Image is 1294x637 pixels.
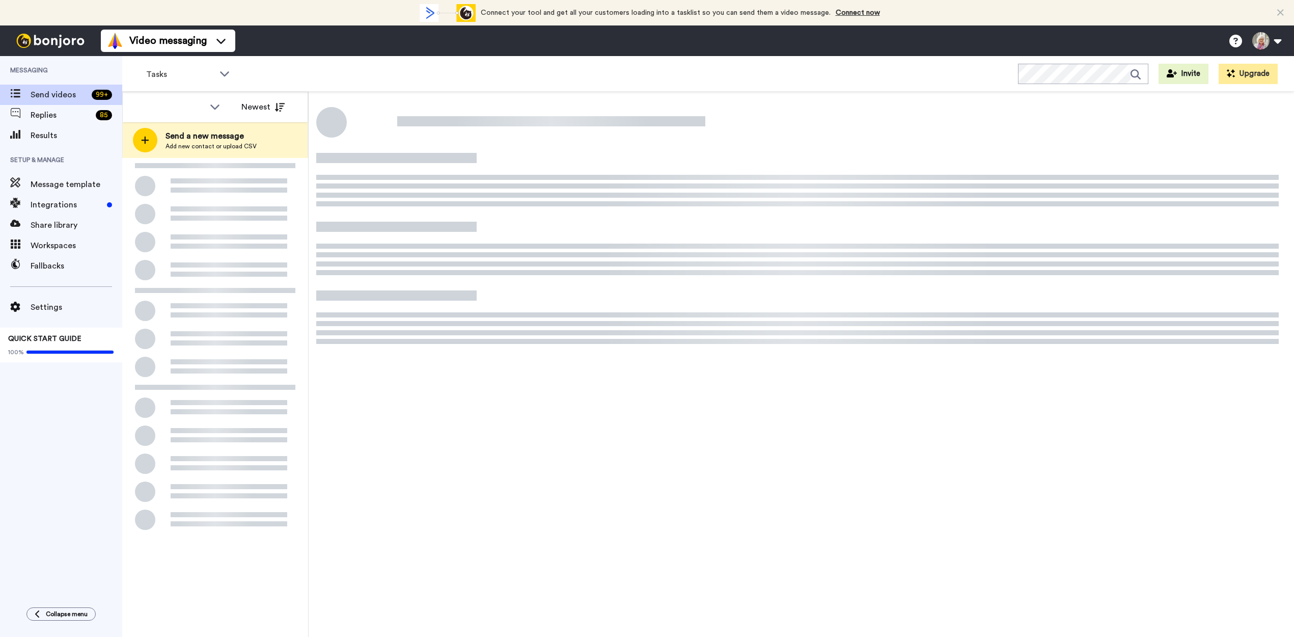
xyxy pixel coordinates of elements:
button: Upgrade [1219,64,1278,84]
button: Invite [1159,64,1208,84]
a: Connect now [836,9,880,16]
span: 100% [8,348,24,356]
span: Replies [31,109,92,121]
span: Send videos [31,89,88,101]
button: Newest [234,97,292,117]
span: Share library [31,219,122,231]
span: Video messaging [129,34,207,48]
span: Results [31,129,122,142]
span: QUICK START GUIDE [8,335,81,342]
div: 85 [96,110,112,120]
div: animation [420,4,476,22]
img: bj-logo-header-white.svg [12,34,89,48]
span: Fallbacks [31,260,122,272]
span: Connect your tool and get all your customers loading into a tasklist so you can send them a video... [481,9,831,16]
button: Collapse menu [26,607,96,621]
span: Send a new message [166,130,257,142]
img: vm-color.svg [107,33,123,49]
span: Collapse menu [46,610,88,618]
span: Workspaces [31,240,122,252]
span: Tasks [146,68,214,81]
span: Settings [31,301,122,313]
span: Add new contact or upload CSV [166,142,257,150]
span: Message template [31,178,122,191]
span: Integrations [31,199,103,211]
div: 99 + [92,90,112,100]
